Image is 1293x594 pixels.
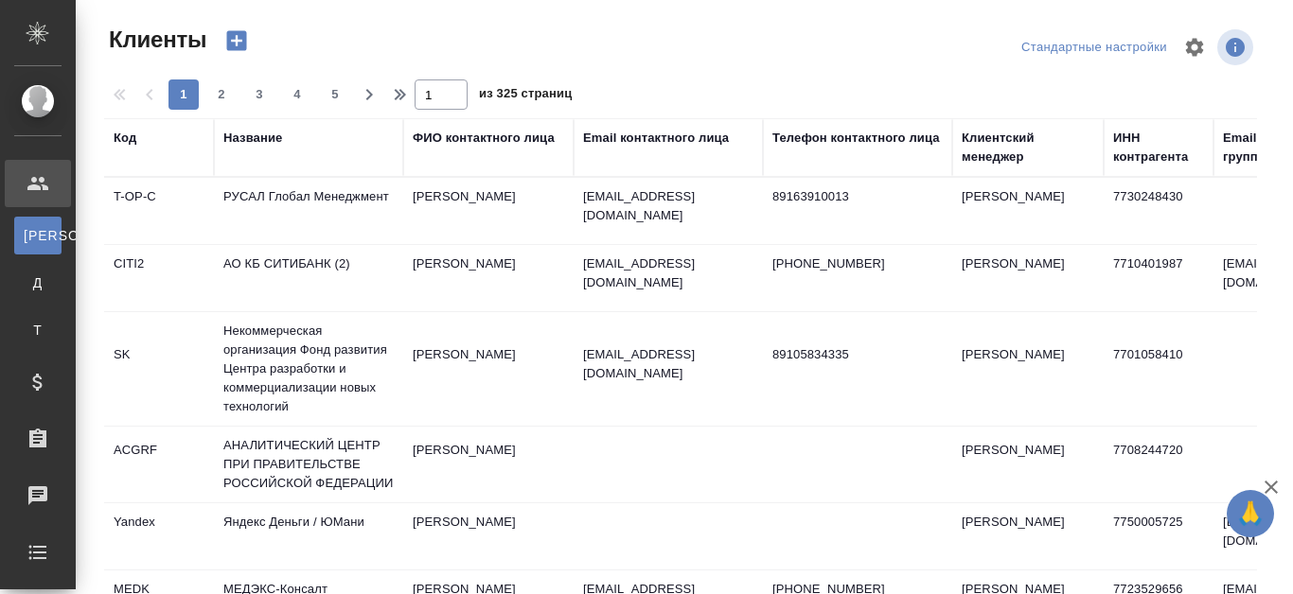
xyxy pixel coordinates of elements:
p: [EMAIL_ADDRESS][DOMAIN_NAME] [583,187,753,225]
button: Создать [214,25,259,57]
p: [EMAIL_ADDRESS][DOMAIN_NAME] [583,345,753,383]
span: Посмотреть информацию [1217,29,1257,65]
p: [EMAIL_ADDRESS][DOMAIN_NAME] [583,254,753,292]
span: Д [24,273,52,292]
span: Настроить таблицу [1172,25,1217,70]
p: 89163910013 [772,187,943,206]
td: Некоммерческая организация Фонд развития Центра разработки и коммерциализации новых технологий [214,312,403,426]
td: 7708244720 [1104,431,1213,498]
td: 7730248430 [1104,178,1213,244]
td: T-OP-C [104,178,214,244]
span: Клиенты [104,25,206,55]
div: Email контактного лица [583,129,729,148]
div: ФИО контактного лица [413,129,555,148]
td: АНАЛИТИЧЕСКИЙ ЦЕНТР ПРИ ПРАВИТЕЛЬСТВЕ РОССИЙСКОЙ ФЕДЕРАЦИИ [214,427,403,502]
span: [PERSON_NAME] [24,226,52,245]
td: 7750005725 [1104,503,1213,569]
td: CITI2 [104,245,214,311]
a: Т [14,311,62,349]
button: 4 [282,79,312,110]
span: Т [24,321,52,340]
td: АО КБ СИТИБАНК (2) [214,245,403,311]
td: ACGRF [104,431,214,498]
td: 7710401987 [1104,245,1213,311]
span: 3 [244,85,275,104]
button: 3 [244,79,275,110]
button: 2 [206,79,237,110]
td: [PERSON_NAME] [952,178,1104,244]
td: РУСАЛ Глобал Менеджмент [214,178,403,244]
td: [PERSON_NAME] [403,178,574,244]
p: [PHONE_NUMBER] [772,254,943,273]
td: [PERSON_NAME] [952,503,1104,569]
td: Yandex [104,503,214,569]
a: [PERSON_NAME] [14,217,62,254]
button: 5 [320,79,350,110]
td: [PERSON_NAME] [952,336,1104,402]
a: Д [14,264,62,302]
div: Название [223,129,282,148]
div: ИНН контрагента [1113,129,1204,166]
td: SK [104,336,214,402]
div: Телефон контактного лица [772,129,940,148]
div: split button [1017,33,1172,62]
span: 2 [206,85,237,104]
span: 5 [320,85,350,104]
span: 4 [282,85,312,104]
td: [PERSON_NAME] [403,503,574,569]
td: [PERSON_NAME] [952,431,1104,498]
span: 🙏 [1234,494,1266,533]
div: Клиентский менеджер [962,129,1094,166]
button: 🙏 [1227,490,1274,537]
td: 7701058410 [1104,336,1213,402]
td: [PERSON_NAME] [403,245,574,311]
td: [PERSON_NAME] [952,245,1104,311]
td: Яндекс Деньги / ЮМани [214,503,403,569]
td: [PERSON_NAME] [403,431,574,498]
span: из 325 страниц [479,82,572,110]
div: Код [114,129,136,148]
p: 89105834335 [772,345,943,364]
td: [PERSON_NAME] [403,336,574,402]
